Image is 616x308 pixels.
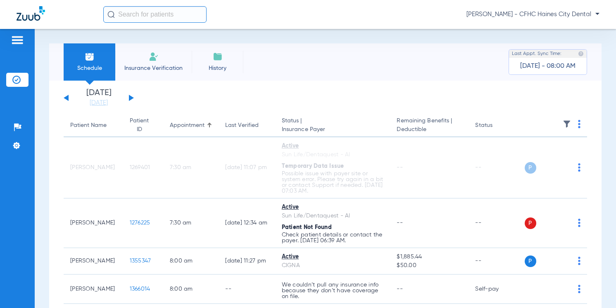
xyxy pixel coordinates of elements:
td: [PERSON_NAME] [64,198,123,248]
p: Check patient details or contact the payer. [DATE] 06:39 AM. [282,232,384,244]
div: Active [282,253,384,261]
img: Manual Insurance Verification [149,52,159,62]
img: hamburger-icon [11,35,24,45]
td: Self-pay [469,275,524,304]
span: Schedule [70,64,109,72]
span: -- [397,220,403,226]
iframe: Chat Widget [575,268,616,308]
img: Zuub Logo [17,6,45,21]
th: Status [469,114,524,137]
span: Insurance Payer [282,125,384,134]
td: [DATE] 11:27 PM [219,248,275,275]
span: Patient Not Found [282,224,332,230]
td: [DATE] 12:34 AM [219,198,275,248]
span: Deductible [397,125,462,134]
a: [DATE] [74,99,124,107]
span: 1366014 [130,286,150,292]
img: group-dot-blue.svg [578,120,580,128]
th: Status | [275,114,390,137]
td: -- [469,198,524,248]
img: last sync help info [578,51,584,57]
img: group-dot-blue.svg [578,163,580,172]
img: History [213,52,223,62]
td: [PERSON_NAME] [64,137,123,198]
div: Sun Life/Dentaquest - AI [282,150,384,159]
td: 7:30 AM [163,198,219,248]
div: Patient Name [70,121,107,130]
div: Active [282,203,384,212]
li: [DATE] [74,89,124,107]
div: Patient ID [130,117,149,134]
td: [DATE] 11:07 PM [219,137,275,198]
img: Schedule [85,52,95,62]
span: P [525,255,536,267]
div: Appointment [170,121,212,130]
div: CIGNA [282,261,384,270]
span: Last Appt. Sync Time: [512,50,561,58]
span: History [198,64,237,72]
div: Patient ID [130,117,157,134]
img: group-dot-blue.svg [578,219,580,227]
td: 8:00 AM [163,248,219,275]
td: 8:00 AM [163,275,219,304]
span: 1276225 [130,220,150,226]
td: [PERSON_NAME] [64,248,123,275]
span: Insurance Verification [121,64,186,72]
div: Appointment [170,121,205,130]
td: [PERSON_NAME] [64,275,123,304]
span: [PERSON_NAME] - CFHC Haines City Dental [466,10,599,19]
td: -- [469,137,524,198]
p: We couldn’t pull any insurance info because they don’t have coverage on file. [282,282,384,299]
div: Patient Name [70,121,117,130]
div: Last Verified [225,121,268,130]
input: Search for patients [103,6,207,23]
p: Possible issue with payer site or system error. Please try again in a bit or contact Support if n... [282,171,384,194]
span: 1355347 [130,258,151,264]
div: Active [282,142,384,150]
td: -- [469,248,524,275]
span: [DATE] - 08:00 AM [520,62,576,70]
td: 7:30 AM [163,137,219,198]
span: $50.00 [397,261,462,270]
img: filter.svg [563,120,571,128]
span: -- [397,286,403,292]
span: $1,885.44 [397,253,462,261]
img: group-dot-blue.svg [578,257,580,265]
span: -- [397,165,403,170]
span: P [525,162,536,174]
div: Sun Life/Dentaquest - AI [282,212,384,220]
td: -- [219,275,275,304]
span: 1269401 [130,165,150,170]
div: Last Verified [225,121,259,130]
th: Remaining Benefits | [390,114,469,137]
span: P [525,217,536,229]
img: Search Icon [107,11,115,18]
span: Temporary Data Issue [282,163,344,169]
